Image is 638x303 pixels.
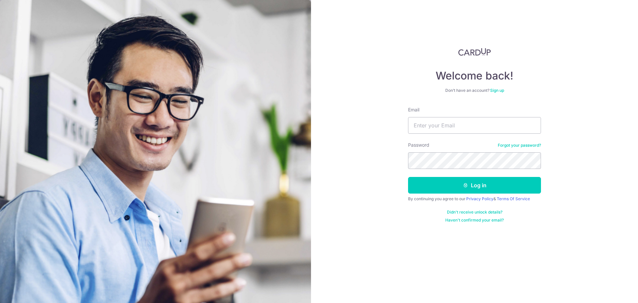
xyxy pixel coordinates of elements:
a: Didn't receive unlock details? [447,210,502,215]
a: Haven't confirmed your email? [445,218,504,223]
a: Sign up [490,88,504,93]
label: Email [408,106,419,113]
a: Privacy Policy [466,196,493,201]
input: Enter your Email [408,117,541,134]
button: Log in [408,177,541,194]
div: Don’t have an account? [408,88,541,93]
label: Password [408,142,429,148]
h4: Welcome back! [408,69,541,82]
img: CardUp Logo [458,48,491,56]
a: Forgot your password? [498,143,541,148]
a: Terms Of Service [497,196,530,201]
div: By continuing you agree to our & [408,196,541,202]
